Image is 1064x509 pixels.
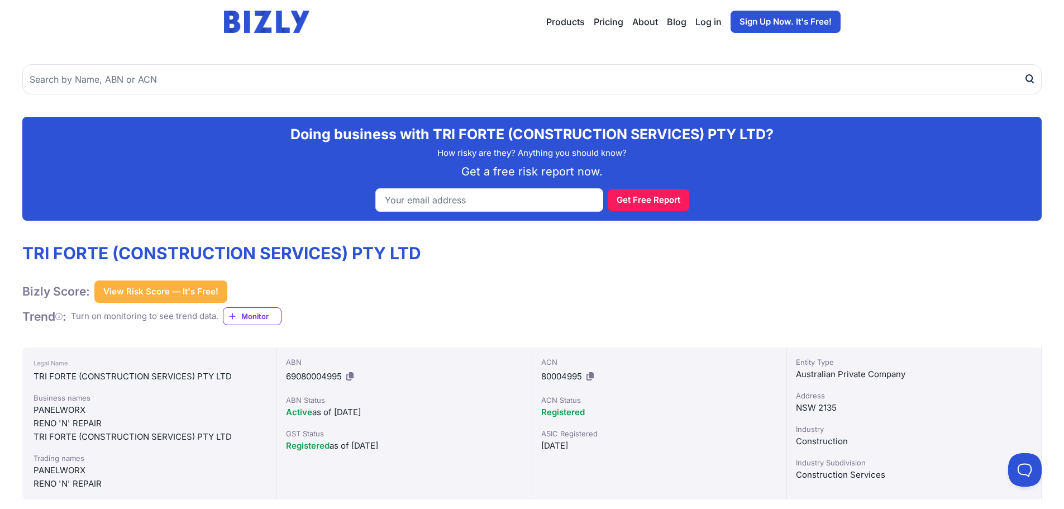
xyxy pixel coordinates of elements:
[608,189,689,211] button: Get Free Report
[34,417,265,430] div: RENO 'N' REPAIR
[71,310,218,323] div: Turn on monitoring to see trend data.
[796,356,1032,368] div: Entity Type
[31,164,1033,179] p: Get a free risk report now.
[286,440,330,451] span: Registered
[541,439,777,453] div: [DATE]
[541,371,582,382] span: 80004995
[695,15,722,28] a: Log in
[1008,453,1042,487] iframe: Toggle Customer Support
[22,64,1042,94] input: Search by Name, ABN or ACN
[22,243,421,263] h1: TRI FORTE (CONSTRUCTION SERVICES) PTY LTD
[241,311,281,322] span: Monitor
[34,370,265,383] div: TRI FORTE (CONSTRUCTION SERVICES) PTY LTD
[34,464,265,477] div: PANELWORX
[594,15,623,28] a: Pricing
[375,188,603,212] input: Your email address
[796,401,1032,415] div: NSW 2135
[34,356,265,370] div: Legal Name
[667,15,686,28] a: Blog
[632,15,658,28] a: About
[541,356,777,368] div: ACN
[796,424,1032,435] div: Industry
[34,392,265,403] div: Business names
[22,309,66,324] h1: Trend :
[223,307,281,325] a: Monitor
[31,147,1033,160] p: How risky are they? Anything you should know?
[34,430,265,444] div: TRI FORTE (CONSTRUCTION SERVICES) PTY LTD
[94,280,227,303] button: View Risk Score — It's Free!
[541,394,777,406] div: ACN Status
[34,403,265,417] div: PANELWORX
[34,477,265,491] div: RENO 'N' REPAIR
[286,407,312,417] span: Active
[286,428,522,439] div: GST Status
[796,390,1032,401] div: Address
[796,457,1032,468] div: Industry Subdivision
[286,439,522,453] div: as of [DATE]
[796,468,1032,482] div: Construction Services
[22,284,90,299] h1: Bizly Score:
[31,126,1033,142] h2: Doing business with TRI FORTE (CONSTRUCTION SERVICES) PTY LTD?
[286,356,522,368] div: ABN
[731,11,841,33] a: Sign Up Now. It's Free!
[541,428,777,439] div: ASIC Registered
[286,371,342,382] span: 69080004995
[546,15,585,28] button: Products
[541,407,585,417] span: Registered
[286,406,522,419] div: as of [DATE]
[796,435,1032,448] div: Construction
[286,394,522,406] div: ABN Status
[796,368,1032,381] div: Australian Private Company
[34,453,265,464] div: Trading names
